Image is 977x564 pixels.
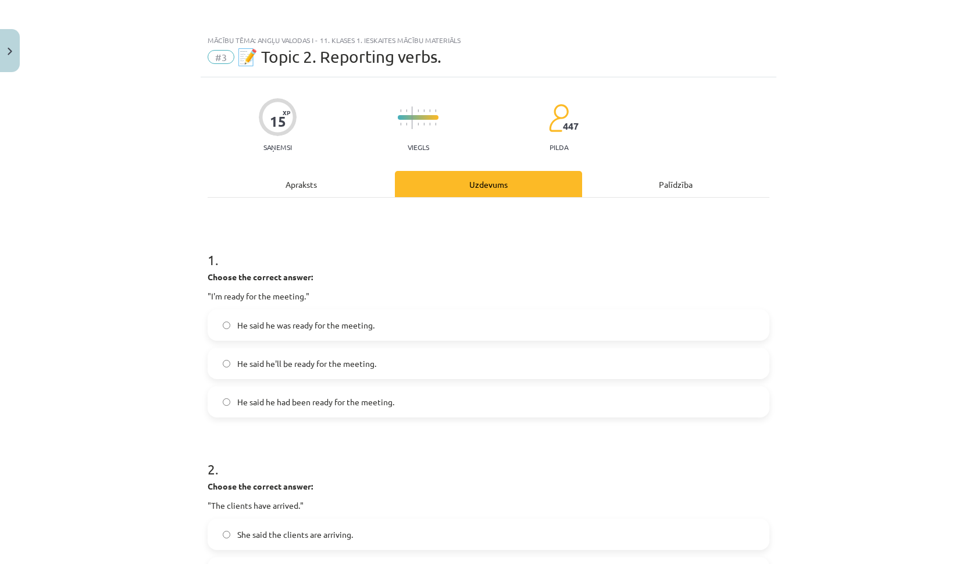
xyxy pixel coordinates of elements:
img: icon-short-line-57e1e144782c952c97e751825c79c345078a6d821885a25fce030b3d8c18986b.svg [435,123,436,126]
input: He said he was ready for the meeting. [223,322,230,329]
img: icon-short-line-57e1e144782c952c97e751825c79c345078a6d821885a25fce030b3d8c18986b.svg [406,123,407,126]
input: She said the clients are arriving. [223,531,230,538]
img: icon-short-line-57e1e144782c952c97e751825c79c345078a6d821885a25fce030b3d8c18986b.svg [406,109,407,112]
span: He said he had been ready for the meeting. [237,396,394,408]
p: Viegls [408,143,429,151]
h1: 1 . [208,231,769,267]
p: "The clients have arrived." [208,499,769,512]
img: icon-short-line-57e1e144782c952c97e751825c79c345078a6d821885a25fce030b3d8c18986b.svg [418,109,419,112]
img: icon-short-line-57e1e144782c952c97e751825c79c345078a6d821885a25fce030b3d8c18986b.svg [435,109,436,112]
img: icon-short-line-57e1e144782c952c97e751825c79c345078a6d821885a25fce030b3d8c18986b.svg [418,123,419,126]
p: "I'm ready for the meeting." [208,290,769,302]
div: Uzdevums [395,171,582,197]
span: XP [283,109,290,116]
img: icon-short-line-57e1e144782c952c97e751825c79c345078a6d821885a25fce030b3d8c18986b.svg [429,123,430,126]
img: icon-short-line-57e1e144782c952c97e751825c79c345078a6d821885a25fce030b3d8c18986b.svg [423,109,425,112]
img: students-c634bb4e5e11cddfef0936a35e636f08e4e9abd3cc4e673bd6f9a4125e45ecb1.svg [548,103,569,133]
input: He said he'll be ready for the meeting. [223,360,230,367]
p: Saņemsi [259,143,297,151]
p: pilda [550,143,568,151]
h1: 2 . [208,441,769,477]
span: 📝 Topic 2. Reporting verbs. [237,47,441,66]
img: icon-short-line-57e1e144782c952c97e751825c79c345078a6d821885a25fce030b3d8c18986b.svg [429,109,430,112]
img: icon-short-line-57e1e144782c952c97e751825c79c345078a6d821885a25fce030b3d8c18986b.svg [400,109,401,112]
input: He said he had been ready for the meeting. [223,398,230,406]
div: 15 [270,113,286,130]
div: Palīdzība [582,171,769,197]
img: icon-close-lesson-0947bae3869378f0d4975bcd49f059093ad1ed9edebbc8119c70593378902aed.svg [8,48,12,55]
div: Apraksts [208,171,395,197]
img: icon-short-line-57e1e144782c952c97e751825c79c345078a6d821885a25fce030b3d8c18986b.svg [400,123,401,126]
img: icon-long-line-d9ea69661e0d244f92f715978eff75569469978d946b2353a9bb055b3ed8787d.svg [412,106,413,129]
strong: Choose the correct answer: [208,481,313,491]
span: She said the clients are arriving. [237,529,353,541]
span: #3 [208,50,234,64]
div: Mācību tēma: Angļu valodas i - 11. klases 1. ieskaites mācību materiāls [208,36,769,44]
span: 447 [563,121,579,131]
span: He said he'll be ready for the meeting. [237,358,376,370]
img: icon-short-line-57e1e144782c952c97e751825c79c345078a6d821885a25fce030b3d8c18986b.svg [423,123,425,126]
strong: Choose the correct answer: [208,272,313,282]
span: He said he was ready for the meeting. [237,319,375,331]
